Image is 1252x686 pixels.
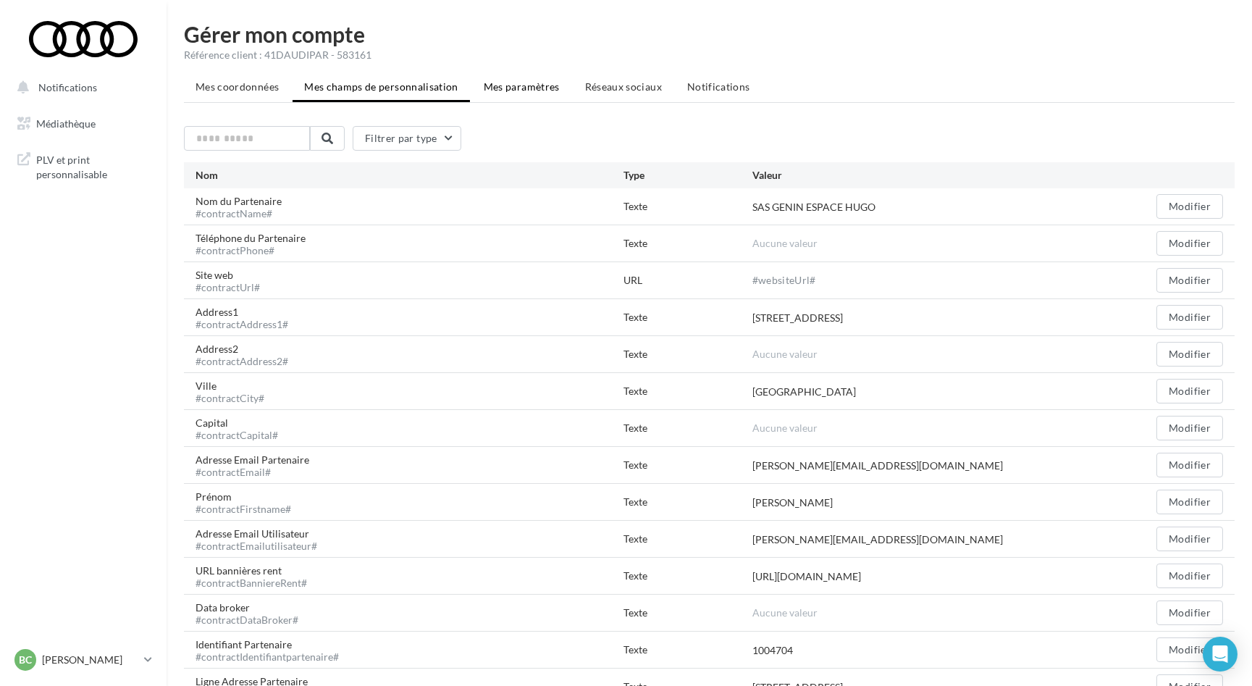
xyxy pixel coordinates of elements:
[38,81,97,93] span: Notifications
[1156,490,1223,514] button: Modifier
[1156,416,1223,440] button: Modifier
[687,80,750,93] span: Notifications
[1156,268,1223,293] button: Modifier
[623,643,752,657] div: Texte
[1156,342,1223,367] button: Modifier
[752,311,843,325] div: [STREET_ADDRESS]
[623,569,752,583] div: Texte
[42,653,138,667] p: [PERSON_NAME]
[1156,527,1223,551] button: Modifier
[585,80,662,93] span: Réseaux sociaux
[19,653,32,667] span: BC
[196,379,276,403] div: Ville
[623,532,752,546] div: Texte
[196,601,310,625] div: Data broker
[752,569,861,584] div: [URL][DOMAIN_NAME]
[623,310,752,325] div: Texte
[184,48,1235,62] div: Référence client : 41DAUDIPAR - 583161
[196,578,307,588] div: #contractBanniereRent#
[623,421,752,435] div: Texte
[196,541,317,551] div: #contractEmailutilisateur#
[752,532,1003,547] div: [PERSON_NAME][EMAIL_ADDRESS][DOMAIN_NAME]
[1156,564,1223,588] button: Modifier
[752,168,1095,183] div: Valeur
[752,606,818,619] span: Aucune valeur
[1156,231,1223,256] button: Modifier
[36,150,149,181] span: PLV et print personnalisable
[9,72,152,103] button: Notifications
[196,319,288,330] div: #contractAddress1#
[1156,379,1223,403] button: Modifier
[196,356,288,367] div: #contractAddress2#
[484,80,560,93] span: Mes paramètres
[623,168,752,183] div: Type
[196,305,300,330] div: Address1
[36,117,96,130] span: Médiathèque
[196,527,329,551] div: Adresse Email Utilisateur
[1203,637,1238,672] div: Open Intercom Messenger
[623,273,752,288] div: URL
[752,385,856,399] div: [GEOGRAPHIC_DATA]
[623,384,752,398] div: Texte
[196,168,623,183] div: Nom
[9,109,158,139] a: Médiathèque
[196,194,293,219] div: Nom du Partenaire
[752,643,793,658] div: 1004704
[184,23,1235,45] h1: Gérer mon compte
[196,283,260,293] div: #contractUrl#
[196,268,272,293] div: Site web
[623,458,752,472] div: Texte
[623,495,752,509] div: Texte
[752,237,818,249] span: Aucune valeur
[196,453,321,477] div: Adresse Email Partenaire
[752,200,875,214] div: SAS GENIN ESPACE HUGO
[196,430,278,440] div: #contractCapital#
[752,459,1003,473] div: [PERSON_NAME][EMAIL_ADDRESS][DOMAIN_NAME]
[752,422,818,434] span: Aucune valeur
[196,342,300,367] div: Address2
[196,246,306,256] div: #contractPhone#
[1156,637,1223,662] button: Modifier
[196,615,298,625] div: #contractDataBroker#
[623,606,752,620] div: Texte
[196,637,350,662] div: Identifiant Partenaire
[196,209,282,219] div: #contractName#
[196,416,290,440] div: Capital
[623,236,752,251] div: Texte
[196,504,291,514] div: #contractFirstname#
[196,80,279,93] span: Mes coordonnées
[9,144,158,187] a: PLV et print personnalisable
[196,490,303,514] div: Prénom
[623,347,752,361] div: Texte
[1156,305,1223,330] button: Modifier
[1156,194,1223,219] button: Modifier
[752,348,818,360] span: Aucune valeur
[196,231,317,256] div: Téléphone du Partenaire
[196,467,309,477] div: #contractEmail#
[353,126,461,151] button: Filtrer par type
[12,646,155,674] a: BC [PERSON_NAME]
[1156,601,1223,625] button: Modifier
[196,393,264,403] div: #contractCity#
[1156,453,1223,477] button: Modifier
[623,199,752,214] div: Texte
[752,272,816,289] a: #websiteUrl#
[196,652,339,662] div: #contractIdentifiantpartenaire#
[196,564,319,588] div: URL bannières rent
[752,495,833,510] div: [PERSON_NAME]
